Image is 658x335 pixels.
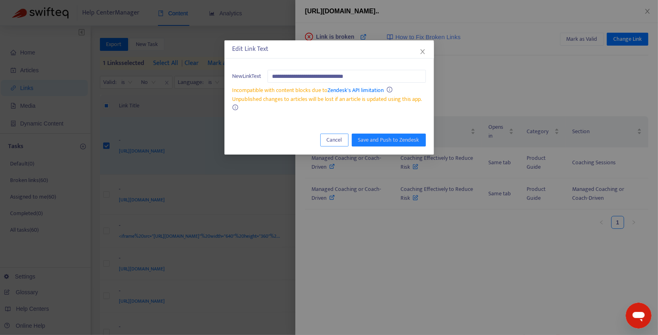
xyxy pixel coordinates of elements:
a: Zendesk's API limitation [328,86,384,95]
button: Close [418,47,427,56]
button: Save and Push to Zendesk [352,134,426,147]
span: New Link Text [232,72,262,81]
span: info-circle [232,105,238,110]
span: Incompatible with content blocks due to [232,86,384,95]
span: Cancel [327,136,342,144]
iframe: Button to launch messaging window [626,303,652,329]
span: close [419,48,426,55]
span: Unpublished changes to articles will be lost if an article is updated using this app. [232,94,422,104]
button: Cancel [320,134,349,147]
span: info-circle [387,87,392,92]
div: Edit Link Text [232,44,426,54]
